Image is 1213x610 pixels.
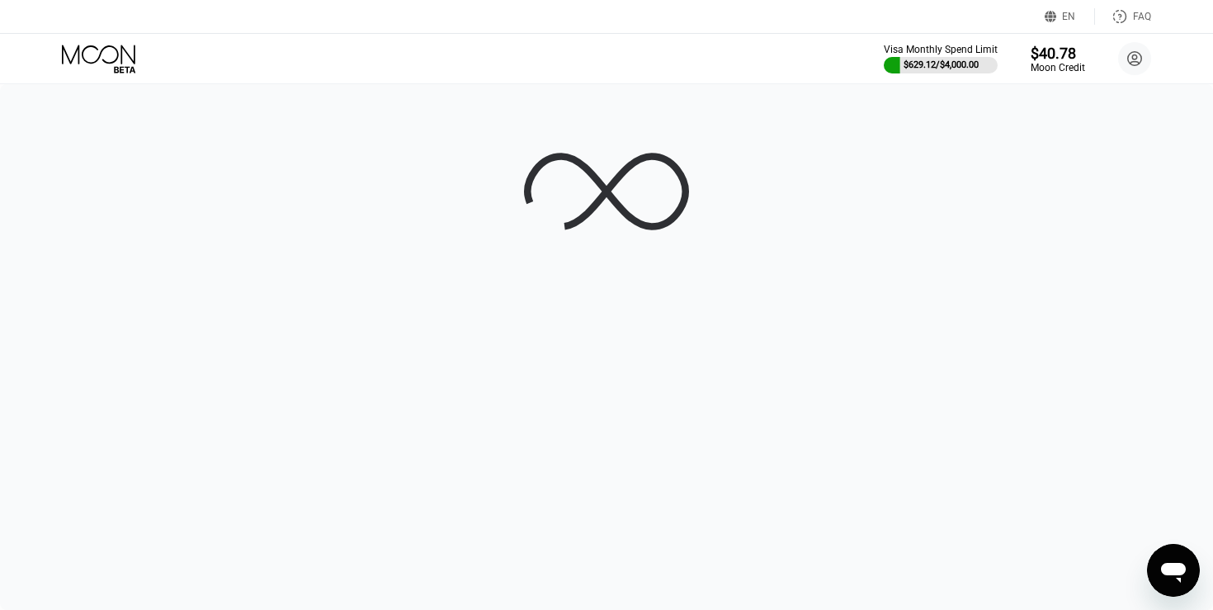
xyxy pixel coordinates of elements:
[1031,62,1085,73] div: Moon Credit
[1133,11,1151,22] div: FAQ
[1147,544,1200,597] iframe: Button to launch messaging window
[1045,8,1095,25] div: EN
[1062,11,1075,22] div: EN
[904,59,979,70] div: $629.12 / $4,000.00
[884,44,998,73] div: Visa Monthly Spend Limit$629.12/$4,000.00
[1095,8,1151,25] div: FAQ
[884,44,998,55] div: Visa Monthly Spend Limit
[1031,45,1085,73] div: $40.78Moon Credit
[1031,45,1085,62] div: $40.78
